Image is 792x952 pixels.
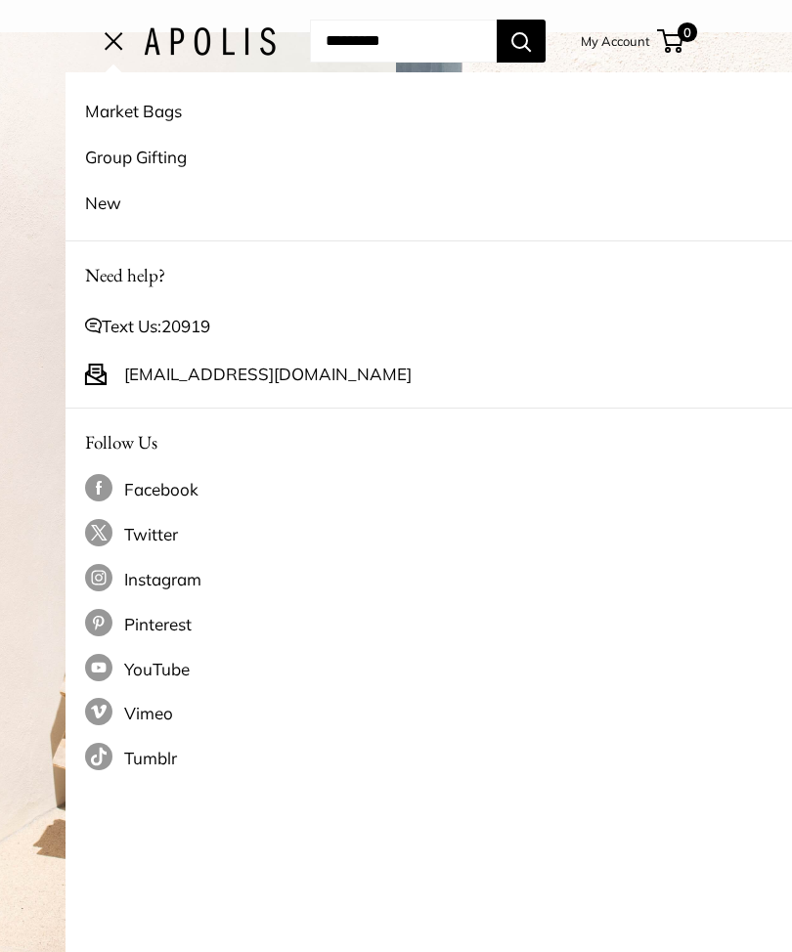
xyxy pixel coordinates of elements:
button: Search [497,20,546,63]
a: [EMAIL_ADDRESS][DOMAIN_NAME] [124,359,412,390]
span: Text Us: [102,311,210,342]
a: 20919 [161,316,210,336]
img: Apolis [144,27,276,56]
a: My Account [581,29,650,53]
button: Open menu [105,33,124,49]
a: 0 [659,29,683,53]
span: 0 [678,22,697,42]
input: Search... [310,20,497,63]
